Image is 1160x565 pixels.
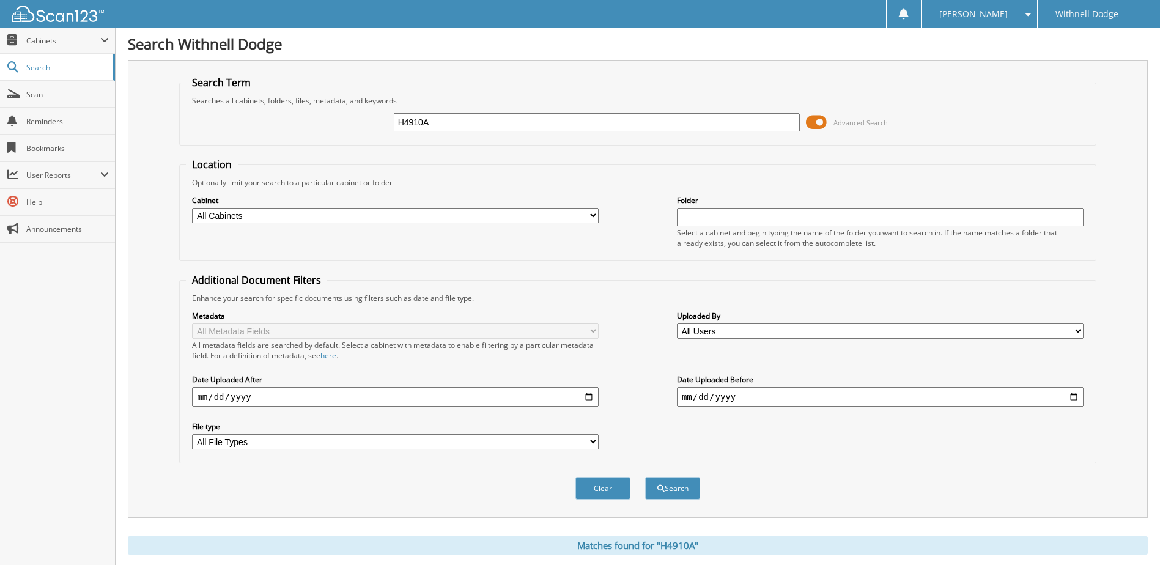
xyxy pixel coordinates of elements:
[833,118,888,127] span: Advanced Search
[645,477,700,500] button: Search
[128,536,1148,555] div: Matches found for "H4910A"
[192,421,599,432] label: File type
[26,197,109,207] span: Help
[192,195,599,205] label: Cabinet
[128,34,1148,54] h1: Search Withnell Dodge
[26,224,109,234] span: Announcements
[575,477,630,500] button: Clear
[26,143,109,153] span: Bookmarks
[26,89,109,100] span: Scan
[186,273,327,287] legend: Additional Document Filters
[186,158,238,171] legend: Location
[26,170,100,180] span: User Reports
[939,10,1008,18] span: [PERSON_NAME]
[677,195,1084,205] label: Folder
[186,76,257,89] legend: Search Term
[677,387,1084,407] input: end
[677,374,1084,385] label: Date Uploaded Before
[192,311,599,321] label: Metadata
[1055,10,1118,18] span: Withnell Dodge
[677,311,1084,321] label: Uploaded By
[186,95,1089,106] div: Searches all cabinets, folders, files, metadata, and keywords
[186,177,1089,188] div: Optionally limit your search to a particular cabinet or folder
[320,350,336,361] a: here
[677,227,1084,248] div: Select a cabinet and begin typing the name of the folder you want to search in. If the name match...
[26,116,109,127] span: Reminders
[192,340,599,361] div: All metadata fields are searched by default. Select a cabinet with metadata to enable filtering b...
[26,35,100,46] span: Cabinets
[192,387,599,407] input: start
[12,6,104,22] img: scan123-logo-white.svg
[186,293,1089,303] div: Enhance your search for specific documents using filters such as date and file type.
[192,374,599,385] label: Date Uploaded After
[26,62,107,73] span: Search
